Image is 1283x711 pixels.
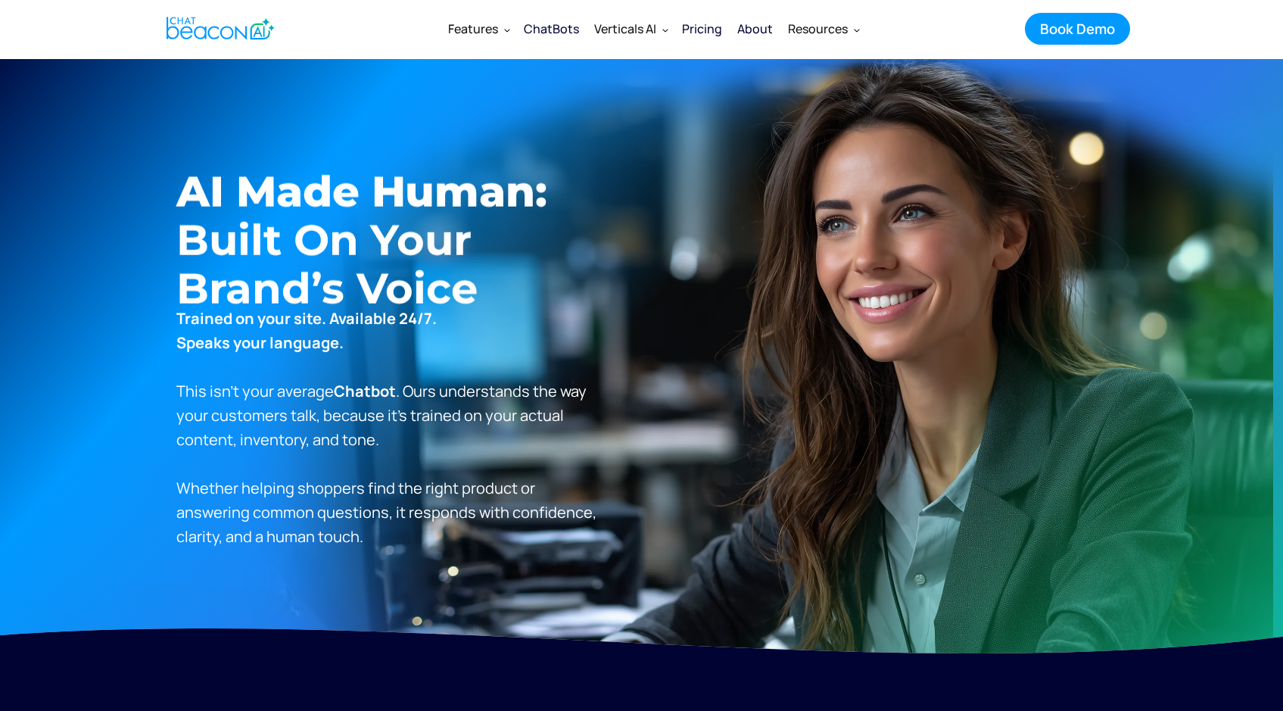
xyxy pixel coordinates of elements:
[788,18,848,39] div: Resources
[176,214,478,314] span: Built on Your Brand’s Voice
[737,18,773,39] div: About
[730,9,780,48] a: About
[176,307,597,549] p: This isn’t your average . Ours understands the way your customers talk, because it’s trained on y...
[176,167,702,313] h1: AI Made Human: ‍
[1025,13,1130,45] a: Book Demo
[524,18,579,39] div: ChatBots
[854,27,860,33] img: Dropdown
[516,11,587,47] a: ChatBots
[662,27,668,33] img: Dropdown
[504,27,510,33] img: Dropdown
[1040,19,1115,39] div: Book Demo
[594,18,656,39] div: Verticals AI
[334,381,396,401] strong: Chatbot
[780,11,866,47] div: Resources
[682,18,722,39] div: Pricing
[154,10,283,47] a: home
[587,11,674,47] div: Verticals AI
[674,9,730,48] a: Pricing
[441,11,516,47] div: Features
[448,18,498,39] div: Features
